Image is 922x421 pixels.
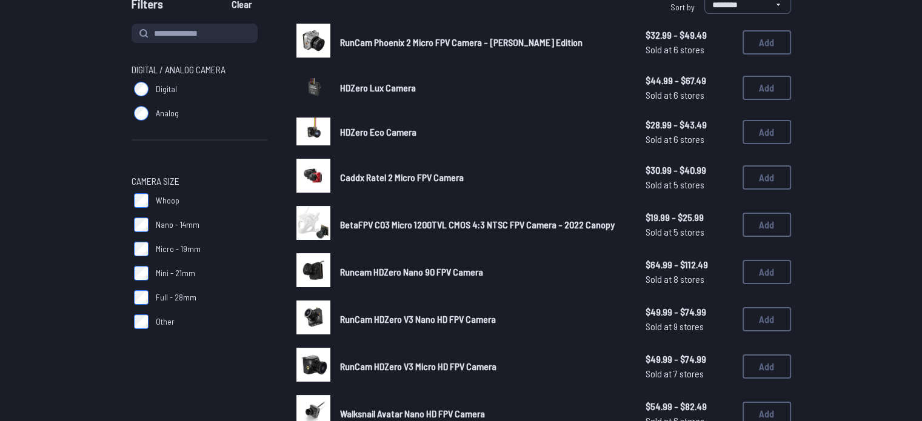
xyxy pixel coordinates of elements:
input: Other [134,314,149,329]
span: $44.99 - $67.49 [646,73,733,88]
span: $54.99 - $82.49 [646,399,733,414]
span: Other [156,316,175,328]
a: RunCam Phoenix 2 Micro FPV Camera - [PERSON_NAME] Edition [340,35,626,50]
button: Add [743,307,791,331]
span: Sold at 5 stores [646,225,733,239]
input: Whoop [134,193,149,208]
span: $32.99 - $49.49 [646,28,733,42]
input: Digital [134,82,149,96]
span: RunCam HDZero V3 Micro HD FPV Camera [340,360,496,372]
span: Sold at 6 stores [646,132,733,147]
img: image [296,348,330,382]
a: Caddx Ratel 2 Micro FPV Camera [340,170,626,185]
input: Nano - 14mm [134,217,149,232]
a: HDZero Eco Camera [340,125,626,139]
span: Sold at 9 stores [646,319,733,334]
a: image [296,206,330,244]
a: RunCam HDZero V3 Nano HD FPV Camera [340,312,626,327]
button: Add [743,120,791,144]
button: Add [743,354,791,379]
span: Nano - 14mm [156,219,199,231]
img: image [296,253,330,287]
img: image [296,118,330,145]
span: Mini - 21mm [156,267,195,279]
a: image [296,159,330,196]
span: Full - 28mm [156,291,196,303]
span: $28.99 - $43.49 [646,118,733,132]
input: Analog [134,106,149,121]
span: HDZero Eco Camera [340,126,416,138]
img: image [296,300,330,334]
a: image [296,348,330,385]
span: Sold at 6 stores [646,88,733,102]
input: Micro - 19mm [134,242,149,256]
a: HDZero Lux Camera [340,81,626,95]
a: image [296,71,330,105]
img: image [296,159,330,193]
span: RunCam HDZero V3 Nano HD FPV Camera [340,313,496,325]
span: Camera Size [132,174,179,188]
span: $30.99 - $40.99 [646,163,733,177]
span: Sold at 8 stores [646,272,733,287]
span: Sold at 6 stores [646,42,733,57]
span: $19.99 - $25.99 [646,210,733,225]
span: Analog [156,107,179,119]
span: Digital / Analog Camera [132,62,225,77]
img: image [296,24,330,58]
a: image [296,253,330,291]
input: Mini - 21mm [134,266,149,280]
span: Runcam HDZero Nano 90 FPV Camera [340,266,483,277]
span: Walksnail Avatar Nano HD FPV Camera [340,408,485,419]
a: image [296,300,330,338]
span: Sold at 7 stores [646,366,733,381]
span: Micro - 19mm [156,243,201,255]
a: Walksnail Avatar Nano HD FPV Camera [340,406,626,421]
input: Full - 28mm [134,290,149,305]
a: image [296,114,330,149]
span: HDZero Lux Camera [340,82,416,93]
span: BetaFPV C03 Micro 1200TVL CMOS 4:3 NTSC FPV Camera - 2022 Canopy [340,219,615,230]
span: $64.99 - $112.49 [646,257,733,272]
button: Add [743,30,791,55]
span: Sort by [670,2,695,12]
span: $49.99 - $74.99 [646,352,733,366]
button: Add [743,76,791,100]
span: Digital [156,83,177,95]
button: Add [743,213,791,237]
a: image [296,24,330,61]
span: $49.99 - $74.99 [646,305,733,319]
a: BetaFPV C03 Micro 1200TVL CMOS 4:3 NTSC FPV Camera - 2022 Canopy [340,217,626,232]
button: Add [743,165,791,190]
img: image [296,78,330,98]
img: image [296,206,330,240]
span: Sold at 5 stores [646,177,733,192]
button: Add [743,260,791,284]
span: Caddx Ratel 2 Micro FPV Camera [340,171,464,183]
span: RunCam Phoenix 2 Micro FPV Camera - [PERSON_NAME] Edition [340,36,583,48]
a: RunCam HDZero V3 Micro HD FPV Camera [340,359,626,374]
a: Runcam HDZero Nano 90 FPV Camera [340,265,626,279]
span: Whoop [156,194,179,207]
